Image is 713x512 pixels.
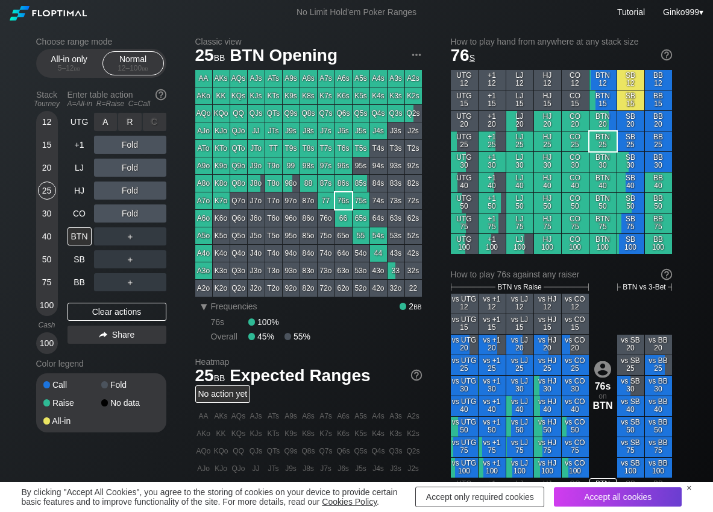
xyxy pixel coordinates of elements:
[94,227,166,245] div: ＋
[506,111,533,131] div: LJ 20
[370,227,387,244] div: 54s
[562,70,589,90] div: CO 12
[388,175,404,192] div: 83s
[43,399,101,407] div: Raise
[300,245,317,262] div: 84o
[388,140,404,157] div: T3s
[660,268,673,281] img: help.32db89a4.svg
[248,192,265,209] div: J7o
[353,227,369,244] div: 55
[300,70,317,87] div: A8s
[195,280,212,297] div: A2o
[195,105,212,122] div: AQo
[195,192,212,209] div: A7o
[353,210,369,227] div: 65s
[353,122,369,139] div: J5s
[562,234,589,254] div: CO 100
[451,152,478,172] div: UTG 30
[265,210,282,227] div: T6o
[534,172,561,192] div: HJ 40
[645,172,672,192] div: BB 40
[248,87,265,104] div: KJs
[335,192,352,209] div: 76s
[195,122,212,139] div: AJo
[335,122,352,139] div: J6s
[248,245,265,262] div: J4o
[230,262,247,279] div: Q3o
[479,70,506,90] div: +1 12
[554,487,682,507] div: Accept all cookies
[213,227,230,244] div: K5o
[283,87,300,104] div: K9s
[213,175,230,192] div: K8o
[451,234,478,254] div: UTG 100
[335,227,352,244] div: 65o
[283,245,300,262] div: 94o
[370,210,387,227] div: 64s
[645,234,672,254] div: BB 100
[283,105,300,122] div: Q9s
[248,262,265,279] div: J3o
[388,157,404,174] div: 93s
[451,270,672,279] div: How to play 76s against any raiser
[94,250,166,268] div: ＋
[534,193,561,213] div: HJ 50
[265,122,282,139] div: JTs
[300,87,317,104] div: K8s
[195,262,212,279] div: A3o
[451,90,478,110] div: UTG 15
[534,152,561,172] div: HJ 30
[479,152,506,172] div: +1 30
[318,157,335,174] div: 97s
[230,122,247,139] div: QJo
[101,381,159,389] div: Fold
[118,113,142,131] div: R
[283,140,300,157] div: T9s
[405,210,422,227] div: 62s
[38,296,56,314] div: 100
[38,334,56,352] div: 100
[660,5,705,19] div: ▾
[248,227,265,244] div: J5o
[388,245,404,262] div: 43s
[562,213,589,233] div: CO 75
[265,105,282,122] div: QTs
[405,227,422,244] div: 52s
[451,111,478,131] div: UTG 20
[370,105,387,122] div: Q4s
[38,159,56,177] div: 20
[283,262,300,279] div: 93o
[589,90,617,110] div: BTN 15
[94,204,166,223] div: Fold
[479,234,506,254] div: +1 100
[36,37,166,46] h2: Choose range mode
[195,227,212,244] div: A5o
[660,48,673,62] img: help.32db89a4.svg
[31,85,63,113] div: Stack
[562,193,589,213] div: CO 50
[645,70,672,90] div: BB 12
[318,140,335,157] div: T7s
[108,64,159,72] div: 12 – 100
[370,192,387,209] div: 74s
[193,46,227,66] span: 25
[278,7,435,20] div: No Limit Hold’em Poker Ranges
[353,70,369,87] div: A5s
[195,87,212,104] div: AKo
[68,250,92,268] div: SB
[318,175,335,192] div: 87s
[335,105,352,122] div: Q6s
[230,87,247,104] div: KQs
[248,70,265,87] div: AJs
[594,361,611,378] img: icon-avatar.b40e07d9.svg
[617,193,644,213] div: SB 50
[617,90,644,110] div: SB 15
[214,50,225,63] span: bb
[318,245,335,262] div: 74o
[68,204,92,223] div: CO
[353,140,369,157] div: T5s
[353,192,369,209] div: 75s
[195,37,422,46] h2: Classic view
[370,70,387,87] div: A4s
[370,140,387,157] div: T4s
